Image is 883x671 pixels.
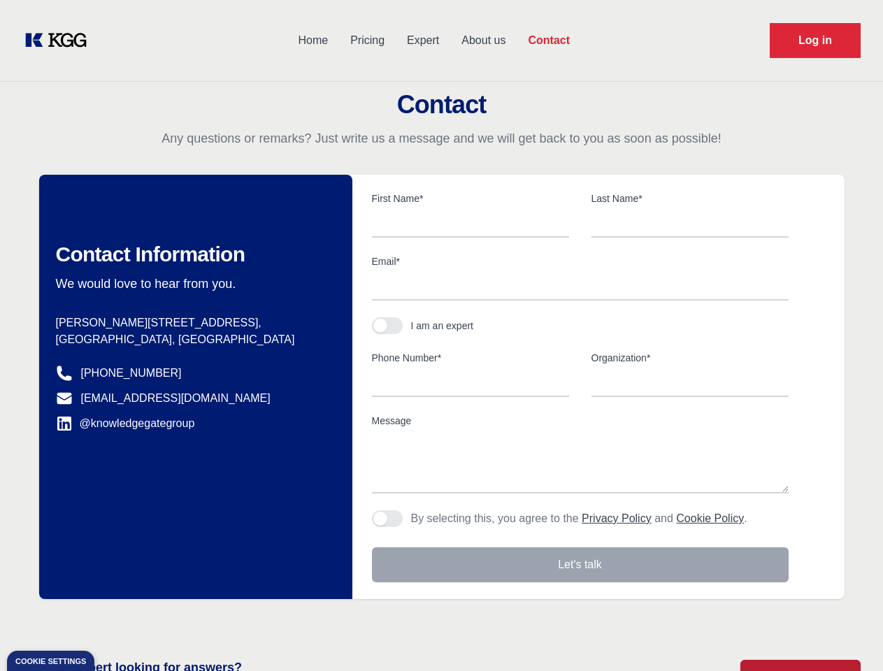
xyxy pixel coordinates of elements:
label: Email* [372,254,789,268]
a: Cookie Policy [676,512,744,524]
a: Expert [396,22,450,59]
button: Let's talk [372,547,789,582]
p: [PERSON_NAME][STREET_ADDRESS], [56,315,330,331]
a: Request Demo [770,23,861,58]
label: First Name* [372,192,569,205]
div: I am an expert [411,319,474,333]
label: Message [372,414,789,428]
a: About us [450,22,517,59]
p: By selecting this, you agree to the and . [411,510,747,527]
label: Phone Number* [372,351,569,365]
label: Organization* [591,351,789,365]
a: Privacy Policy [582,512,652,524]
a: @knowledgegategroup [56,415,195,432]
iframe: Chat Widget [813,604,883,671]
a: [PHONE_NUMBER] [81,365,182,382]
p: We would love to hear from you. [56,275,330,292]
a: Home [287,22,339,59]
div: Cookie settings [15,658,86,665]
a: KOL Knowledge Platform: Talk to Key External Experts (KEE) [22,29,98,52]
h2: Contact Information [56,242,330,267]
h2: Contact [17,91,866,119]
p: [GEOGRAPHIC_DATA], [GEOGRAPHIC_DATA] [56,331,330,348]
a: Pricing [339,22,396,59]
a: Contact [517,22,581,59]
label: Last Name* [591,192,789,205]
p: Any questions or remarks? Just write us a message and we will get back to you as soon as possible! [17,130,866,147]
a: [EMAIL_ADDRESS][DOMAIN_NAME] [81,390,271,407]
